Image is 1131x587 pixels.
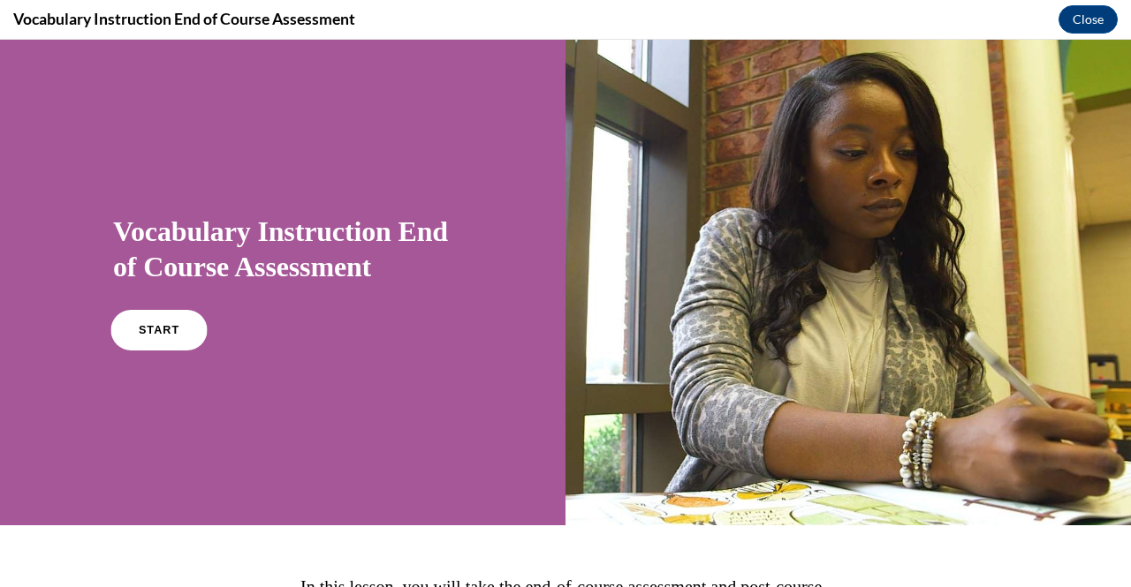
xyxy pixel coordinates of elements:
button: Close [1059,5,1118,34]
a: START [110,270,207,311]
span: START [139,284,179,297]
h1: Vocabulary Instruction End of Course Assessment [113,174,452,245]
h4: Vocabulary Instruction End of Course Assessment [13,8,355,30]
